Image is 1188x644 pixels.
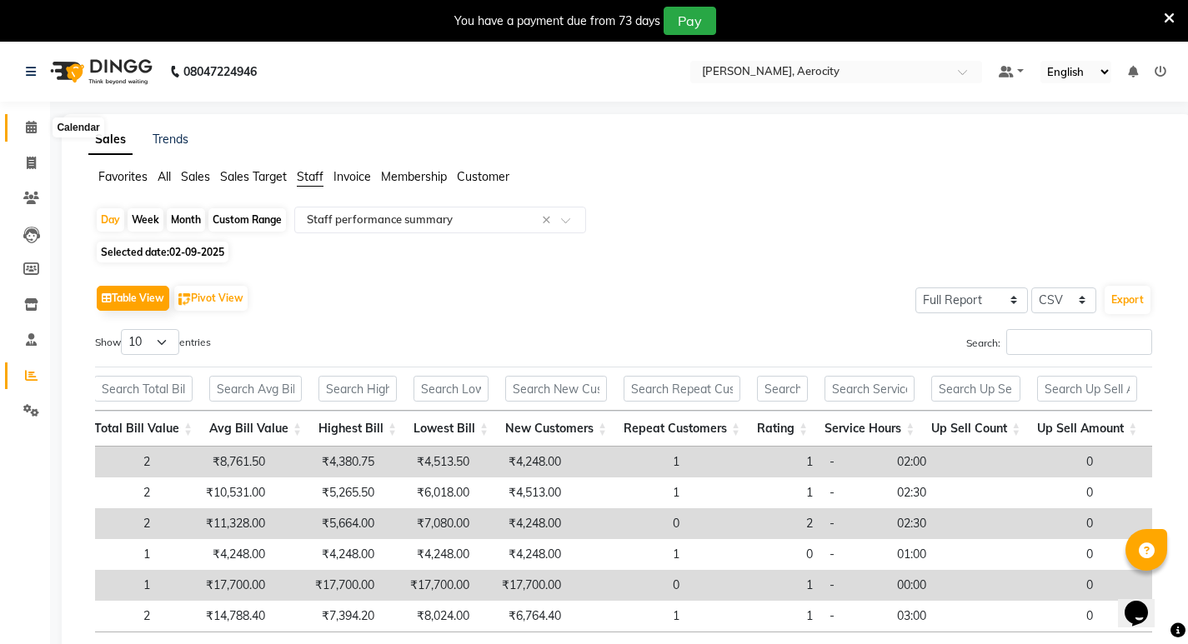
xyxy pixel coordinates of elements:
[333,169,371,184] span: Invoice
[478,447,569,477] td: ₹4,248.00
[43,539,158,570] td: 1
[821,477,889,508] td: -
[816,411,923,447] th: Service Hours: activate to sort column ascending
[181,169,210,184] span: Sales
[43,601,158,632] td: 2
[569,539,688,570] td: 1
[821,570,889,601] td: -
[383,539,478,570] td: ₹4,248.00
[569,447,688,477] td: 1
[43,447,158,477] td: 2
[273,570,383,601] td: ₹17,700.00
[310,411,405,447] th: Highest Bill: activate to sort column ascending
[273,508,383,539] td: ₹5,664.00
[995,508,1101,539] td: 0
[688,447,821,477] td: 1
[889,539,995,570] td: 01:00
[995,601,1101,632] td: 0
[158,539,273,570] td: ₹4,248.00
[273,447,383,477] td: ₹4,380.75
[688,601,821,632] td: 1
[615,411,749,447] th: Repeat Customers: activate to sort column ascending
[209,376,302,402] input: Search Avg Bill Value
[923,411,1029,447] th: Up Sell Count: activate to sort column ascending
[201,411,310,447] th: Avg Bill Value: activate to sort column ascending
[405,411,497,447] th: Lowest Bill: activate to sort column ascending
[664,7,716,35] button: Pay
[273,477,383,508] td: ₹5,265.50
[454,12,660,30] div: You have a payment due from 73 days
[128,208,163,232] div: Week
[931,376,1020,402] input: Search Up Sell Count
[478,570,569,601] td: ₹17,700.00
[383,447,478,477] td: ₹4,513.50
[749,411,816,447] th: Rating: activate to sort column ascending
[624,376,740,402] input: Search Repeat Customers
[497,411,615,447] th: New Customers: activate to sort column ascending
[158,477,273,508] td: ₹10,531.00
[995,477,1101,508] td: 0
[158,601,273,632] td: ₹14,788.40
[86,411,201,447] th: Total Bill Value: activate to sort column ascending
[478,601,569,632] td: ₹6,764.40
[97,242,228,262] span: Selected date:
[478,508,569,539] td: ₹4,248.00
[966,329,1152,355] label: Search:
[478,539,569,570] td: ₹4,248.00
[688,508,821,539] td: 2
[414,376,489,402] input: Search Lowest Bill
[542,212,556,229] span: Clear all
[383,508,478,539] td: ₹7,080.00
[318,376,397,402] input: Search Highest Bill
[1118,577,1171,627] iframe: chat widget
[97,286,169,311] button: Table View
[97,208,124,232] div: Day
[153,132,188,147] a: Trends
[569,477,688,508] td: 1
[158,169,171,184] span: All
[757,376,808,402] input: Search Rating
[1037,376,1137,402] input: Search Up Sell Amount
[889,570,995,601] td: 00:00
[94,376,193,402] input: Search Total Bill Value
[688,539,821,570] td: 0
[383,601,478,632] td: ₹8,024.00
[273,601,383,632] td: ₹7,394.20
[121,329,179,355] select: Showentries
[821,539,889,570] td: -
[457,169,509,184] span: Customer
[569,508,688,539] td: 0
[98,169,148,184] span: Favorites
[178,293,191,306] img: pivot.png
[569,601,688,632] td: 1
[889,477,995,508] td: 02:30
[43,477,158,508] td: 2
[158,508,273,539] td: ₹11,328.00
[174,286,248,311] button: Pivot View
[825,376,915,402] input: Search Service Hours
[995,570,1101,601] td: 0
[821,447,889,477] td: -
[169,246,224,258] span: 02-09-2025
[995,447,1101,477] td: 0
[995,539,1101,570] td: 0
[821,508,889,539] td: -
[383,477,478,508] td: ₹6,018.00
[158,570,273,601] td: ₹17,700.00
[688,570,821,601] td: 1
[158,447,273,477] td: ₹8,761.50
[43,508,158,539] td: 2
[569,570,688,601] td: 0
[273,539,383,570] td: ₹4,248.00
[43,48,157,95] img: logo
[1105,286,1150,314] button: Export
[220,169,287,184] span: Sales Target
[183,48,257,95] b: 08047224946
[167,208,205,232] div: Month
[505,376,607,402] input: Search New Customers
[381,169,447,184] span: Membership
[1006,329,1152,355] input: Search:
[383,570,478,601] td: ₹17,700.00
[889,447,995,477] td: 02:00
[889,508,995,539] td: 02:30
